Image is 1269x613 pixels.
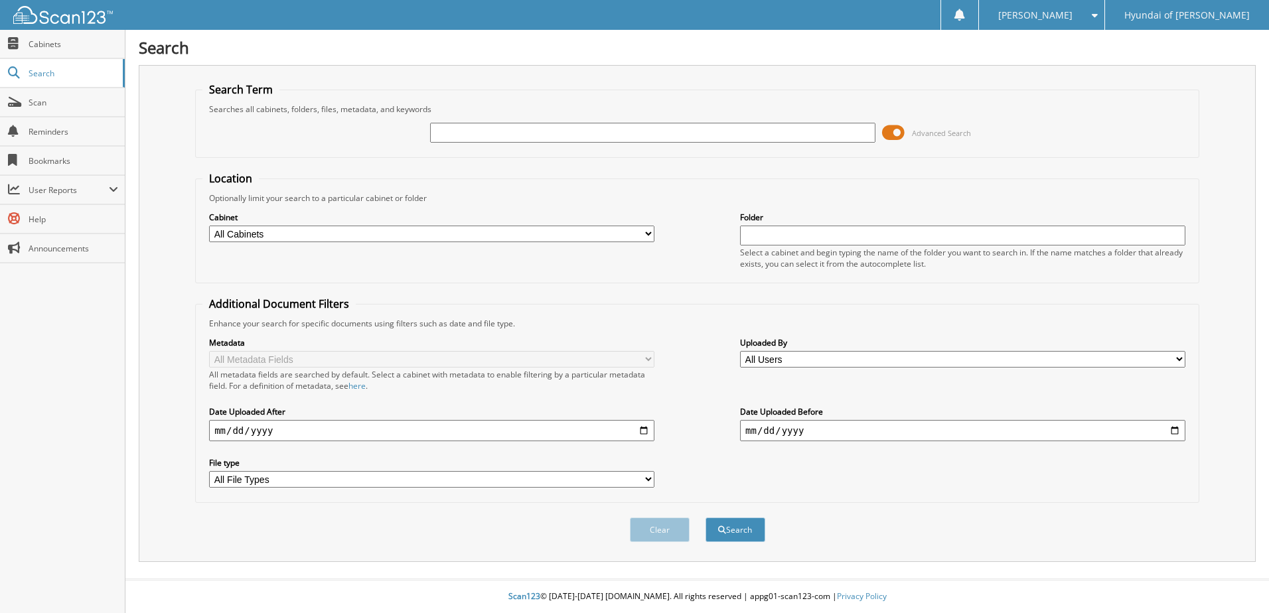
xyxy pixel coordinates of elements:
span: User Reports [29,184,109,196]
div: Select a cabinet and begin typing the name of the folder you want to search in. If the name match... [740,247,1185,269]
button: Clear [630,517,690,542]
a: Privacy Policy [837,590,887,602]
h1: Search [139,36,1256,58]
span: Cabinets [29,38,118,50]
div: Searches all cabinets, folders, files, metadata, and keywords [202,103,1192,115]
input: start [209,420,654,441]
span: Bookmarks [29,155,118,167]
label: Cabinet [209,212,654,223]
label: Date Uploaded After [209,406,654,417]
img: scan123-logo-white.svg [13,6,113,24]
span: Advanced Search [912,128,971,138]
span: Scan123 [508,590,540,602]
div: © [DATE]-[DATE] [DOMAIN_NAME]. All rights reserved | appg01-scan123-com | [125,580,1269,613]
div: Enhance your search for specific documents using filters such as date and file type. [202,318,1192,329]
span: [PERSON_NAME] [998,11,1073,19]
span: Scan [29,97,118,108]
legend: Location [202,171,259,186]
label: Date Uploaded Before [740,406,1185,417]
label: File type [209,457,654,468]
div: All metadata fields are searched by default. Select a cabinet with metadata to enable filtering b... [209,369,654,391]
span: Reminders [29,126,118,137]
label: Metadata [209,337,654,348]
legend: Search Term [202,82,279,97]
span: Hyundai of [PERSON_NAME] [1124,11,1250,19]
div: Optionally limit your search to a particular cabinet or folder [202,192,1192,204]
span: Help [29,214,118,225]
button: Search [706,517,765,542]
label: Folder [740,212,1185,223]
a: here [348,380,366,391]
label: Uploaded By [740,337,1185,348]
legend: Additional Document Filters [202,297,356,311]
span: Announcements [29,243,118,254]
input: end [740,420,1185,441]
span: Search [29,68,116,79]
